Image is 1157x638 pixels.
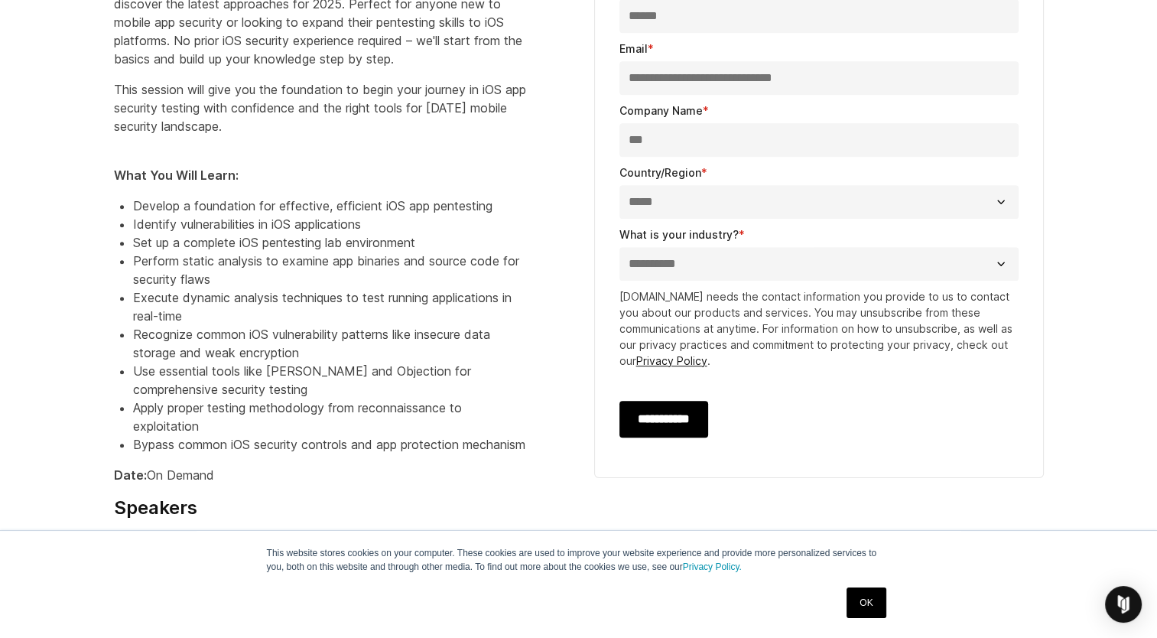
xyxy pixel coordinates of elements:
li: Set up a complete iOS pentesting lab environment [133,233,527,252]
span: What is your industry? [619,228,739,241]
span: This session will give you the foundation to begin your journey in iOS app security testing with ... [114,82,526,134]
span: Email [619,42,648,55]
li: Develop a foundation for effective, efficient iOS app pentesting [133,197,527,215]
li: Recognize common iOS vulnerability patterns like insecure data storage and weak encryption [133,325,527,362]
a: OK [847,588,886,618]
h4: Speakers [114,496,527,519]
a: Privacy Policy [636,354,707,367]
strong: Date: [114,467,147,483]
li: Execute dynamic analysis techniques to test running applications in real-time [133,288,527,325]
li: Perform static analysis to examine app binaries and source code for security flaws [133,252,527,288]
li: Use essential tools like [PERSON_NAME] and Objection for comprehensive security testing [133,362,527,399]
p: This website stores cookies on your computer. These cookies are used to improve your website expe... [267,546,891,574]
li: Apply proper testing methodology from reconnaissance to exploitation [133,399,527,435]
div: Open Intercom Messenger [1105,586,1142,623]
p: [DOMAIN_NAME] needs the contact information you provide to us to contact you about our products a... [619,288,1019,369]
span: Country/Region [619,166,701,179]
a: Privacy Policy. [683,562,742,572]
span: Company Name [619,104,703,117]
li: Identify vulnerabilities in iOS applications [133,215,527,233]
strong: What You Will Learn: [114,168,239,183]
li: Bypass common iOS security controls and app protection mechanism [133,435,527,454]
p: On Demand [114,466,527,484]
